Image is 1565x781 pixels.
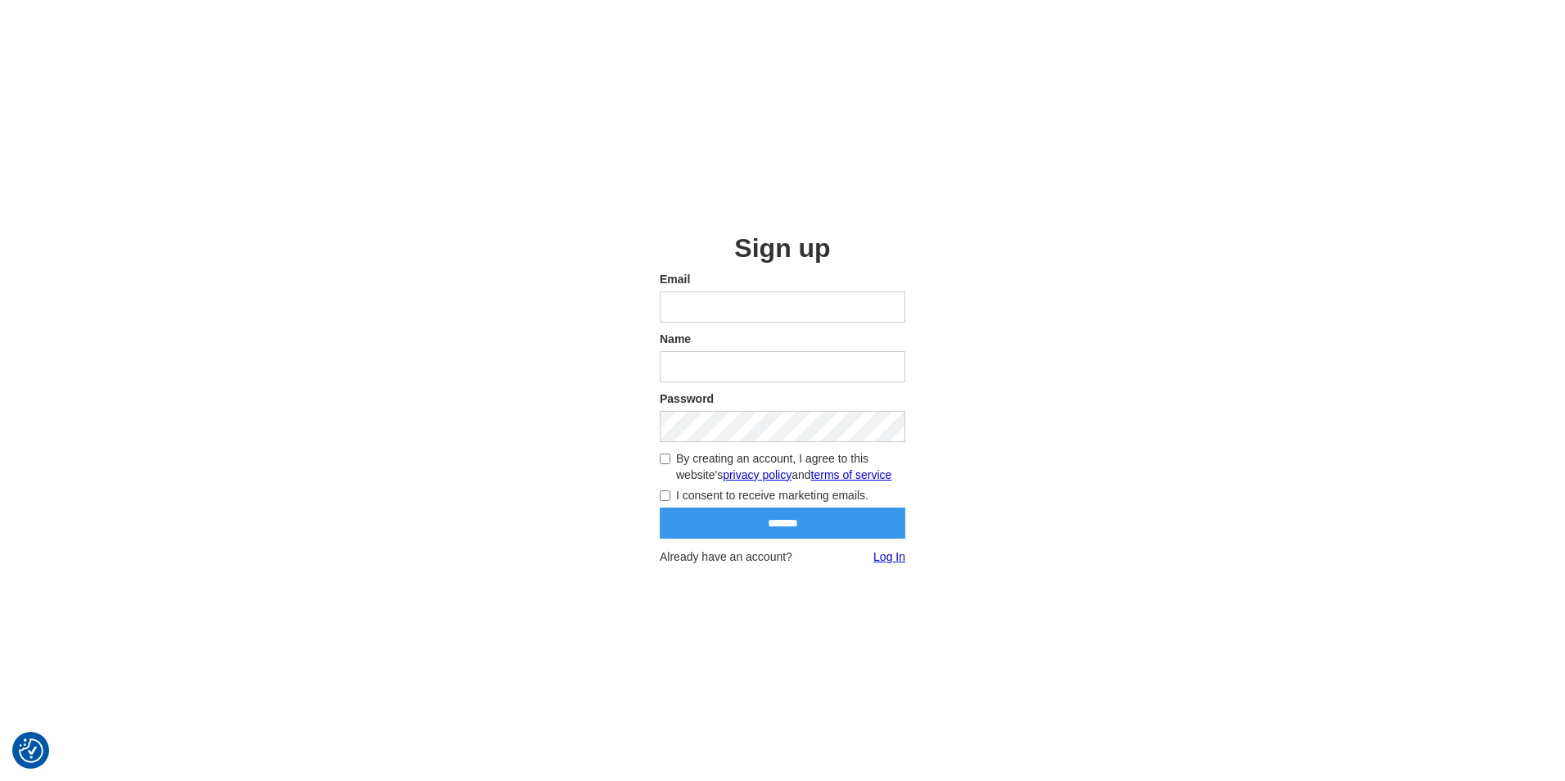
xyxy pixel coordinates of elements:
button: Consent Preferences [19,738,43,763]
input: By creating an account, I agree to this website'sprivacy policyandterms of service [660,454,670,464]
h2: Sign up [660,233,905,263]
a: Log In [873,549,905,565]
span: I consent to receive marketing emails. [676,487,868,503]
input: I consent to receive marketing emails. [660,490,670,501]
label: Password [660,390,905,407]
span: Already have an account? [660,549,792,565]
a: terms of service [811,467,892,483]
span: By creating an account, I agree to this website's and [676,450,905,483]
label: Email [660,271,905,287]
a: privacy policy [723,467,792,483]
img: Revisit consent button [19,738,43,763]
label: Name [660,331,905,347]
